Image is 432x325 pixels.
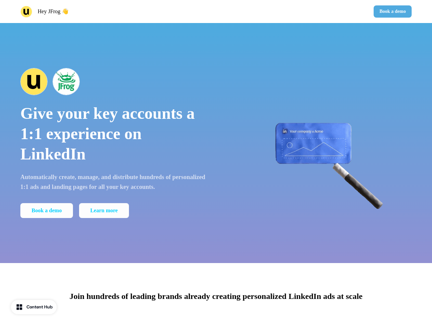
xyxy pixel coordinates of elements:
div: Content Hub [26,304,53,310]
p: Hey JFrog 👋 [38,7,69,16]
button: Content Hub [11,300,57,314]
p: Give your key accounts a 1:1 experience on LinkedIn [20,103,207,164]
p: Join hundreds of leading brands already creating personalized LinkedIn ads at scale [70,290,362,302]
a: Learn more [79,203,129,218]
button: Book a demo [374,5,412,18]
button: Book a demo [20,203,73,218]
strong: Automatically create, manage, and distribute hundreds of personalized 1:1 ads and landing pages f... [20,174,205,190]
